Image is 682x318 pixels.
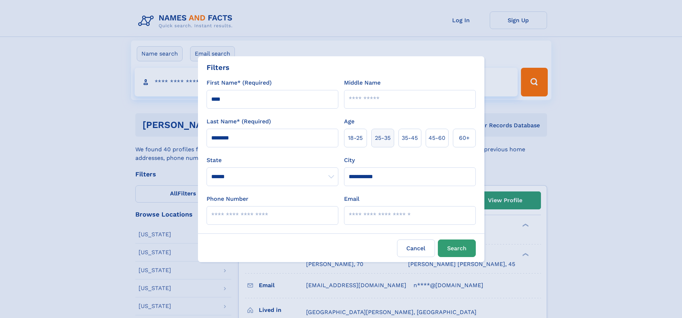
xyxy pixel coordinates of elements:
span: 25‑35 [375,134,391,142]
label: Email [344,195,359,203]
span: 45‑60 [429,134,445,142]
label: Middle Name [344,79,381,87]
button: Search [438,239,476,257]
label: Cancel [397,239,435,257]
label: State [207,156,338,165]
label: City [344,156,355,165]
label: Phone Number [207,195,248,203]
div: Filters [207,62,229,73]
label: Age [344,117,354,126]
span: 60+ [459,134,470,142]
span: 35‑45 [402,134,418,142]
label: Last Name* (Required) [207,117,271,126]
label: First Name* (Required) [207,79,272,87]
span: 18‑25 [348,134,363,142]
